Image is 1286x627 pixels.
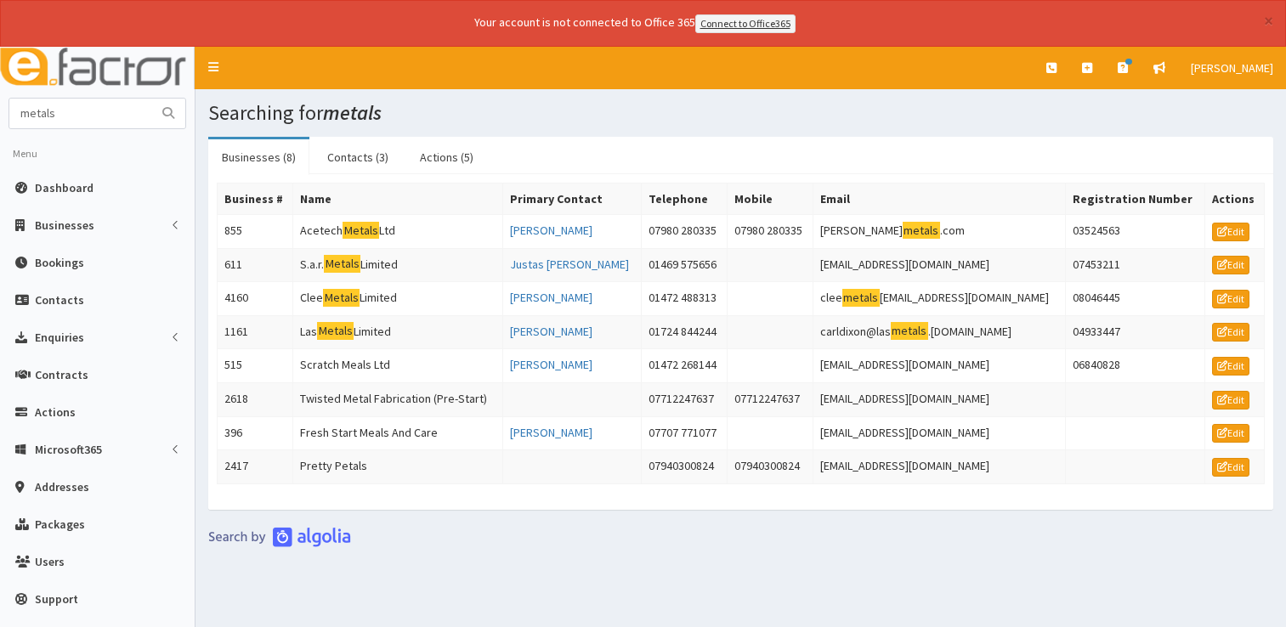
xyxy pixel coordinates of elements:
[1212,290,1249,308] a: Edit
[891,322,928,340] mark: metals
[9,99,152,128] input: Search...
[35,517,85,532] span: Packages
[813,349,1065,383] td: [EMAIL_ADDRESS][DOMAIN_NAME]
[208,139,309,175] a: Businesses (8)
[727,214,813,248] td: 07980 280335
[293,282,502,316] td: Clee Limited
[1264,12,1273,30] button: ×
[510,257,629,272] a: Justas [PERSON_NAME]
[314,139,402,175] a: Contacts (3)
[218,450,293,484] td: 2417
[293,183,502,214] th: Name
[35,292,84,308] span: Contacts
[35,367,88,382] span: Contracts
[642,416,728,450] td: 07707 771077
[293,416,502,450] td: Fresh Start Meals And Care
[317,322,354,340] mark: Metals
[642,214,728,248] td: 07980 280335
[35,255,84,270] span: Bookings
[138,14,1132,33] div: Your account is not connected to Office 365
[343,222,379,240] mark: Metals
[1212,424,1249,443] a: Edit
[903,222,940,240] mark: metals
[293,382,502,416] td: Twisted Metal Fabrication (Pre-Start)
[1212,223,1249,241] a: Edit
[727,450,813,484] td: 07940300824
[1065,349,1204,383] td: 06840828
[323,289,360,307] mark: Metals
[406,139,487,175] a: Actions (5)
[1212,323,1249,342] a: Edit
[293,214,502,248] td: Acetech Ltd
[293,450,502,484] td: Pretty Petals
[1065,315,1204,349] td: 04933447
[642,382,728,416] td: 07712247637
[813,183,1065,214] th: Email
[510,357,592,372] a: [PERSON_NAME]
[323,99,382,126] i: metals
[642,349,728,383] td: 01472 268144
[35,330,84,345] span: Enquiries
[813,282,1065,316] td: clee [EMAIL_ADDRESS][DOMAIN_NAME]
[208,527,351,547] img: search-by-algolia-light-background.png
[218,382,293,416] td: 2618
[1212,391,1249,410] a: Edit
[510,425,592,440] a: [PERSON_NAME]
[1065,248,1204,282] td: 07453211
[208,102,1273,124] h1: Searching for
[642,183,728,214] th: Telephone
[1205,183,1265,214] th: Actions
[642,248,728,282] td: 01469 575656
[642,315,728,349] td: 01724 844244
[502,183,641,214] th: Primary Contact
[727,382,813,416] td: 07712247637
[813,315,1065,349] td: carldixon@las .[DOMAIN_NAME]
[842,289,880,307] mark: metals
[1065,183,1204,214] th: Registration Number
[1178,47,1286,89] a: [PERSON_NAME]
[1212,458,1249,477] a: Edit
[1065,214,1204,248] td: 03524563
[1212,256,1249,274] a: Edit
[510,290,592,305] a: [PERSON_NAME]
[218,416,293,450] td: 396
[218,183,293,214] th: Business #
[813,382,1065,416] td: [EMAIL_ADDRESS][DOMAIN_NAME]
[35,479,89,494] span: Addresses
[813,214,1065,248] td: [PERSON_NAME] .com
[35,442,102,457] span: Microsoft365
[1212,357,1249,376] a: Edit
[642,450,728,484] td: 07940300824
[35,404,76,420] span: Actions
[510,324,592,339] a: [PERSON_NAME]
[1191,60,1273,76] span: [PERSON_NAME]
[1065,282,1204,316] td: 08046445
[813,416,1065,450] td: [EMAIL_ADDRESS][DOMAIN_NAME]
[727,183,813,214] th: Mobile
[324,255,360,273] mark: Metals
[218,214,293,248] td: 855
[293,315,502,349] td: Las Limited
[35,554,65,569] span: Users
[293,349,502,383] td: Scratch Meals Ltd
[293,248,502,282] td: S.a.r. Limited
[35,217,94,233] span: Businesses
[218,248,293,282] td: 611
[35,180,93,195] span: Dashboard
[510,223,592,238] a: [PERSON_NAME]
[218,315,293,349] td: 1161
[813,450,1065,484] td: [EMAIL_ADDRESS][DOMAIN_NAME]
[218,282,293,316] td: 4160
[813,248,1065,282] td: [EMAIL_ADDRESS][DOMAIN_NAME]
[35,591,78,607] span: Support
[695,14,796,33] a: Connect to Office365
[642,282,728,316] td: 01472 488313
[218,349,293,383] td: 515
